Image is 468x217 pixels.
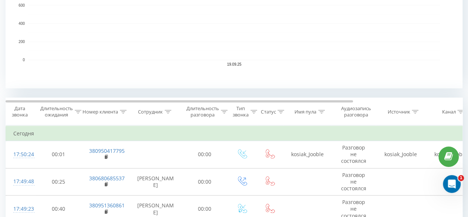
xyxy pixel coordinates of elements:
a: 380680685537 [89,175,125,182]
td: 00:00 [182,168,228,195]
td: kosiak_Jooble [283,141,331,168]
a: 380950417795 [89,147,125,154]
div: Аудиозапись разговора [338,105,374,118]
text: 600 [18,3,25,7]
div: Канал [442,109,455,115]
td: 00:00 [182,141,228,168]
td: [PERSON_NAME] [130,168,182,195]
div: 17:49:23 [13,202,28,216]
div: 17:49:48 [13,174,28,189]
text: 19.09.25 [227,62,242,66]
text: 400 [18,22,25,26]
td: 00:25 [36,168,82,195]
span: Разговор не состоялся [341,171,366,192]
text: 200 [18,40,25,44]
text: 0 [23,58,25,62]
div: Длительность ожидания [40,105,73,118]
iframe: Intercom live chat [443,175,461,193]
span: 1 [458,175,464,181]
div: Дата звонка [6,105,33,118]
div: Номер клиента [83,109,118,115]
div: Источник [387,109,410,115]
div: Статус [261,109,276,115]
td: 00:01 [36,141,82,168]
div: 17:50:24 [13,147,28,162]
span: Разговор не состоялся [341,144,366,164]
div: Длительность разговора [186,105,219,118]
div: Имя пула [294,109,316,115]
a: 380951360861 [89,202,125,209]
td: kosiak_Jooble [376,141,426,168]
div: Тип звонка [233,105,249,118]
div: Сотрудник [138,109,163,115]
